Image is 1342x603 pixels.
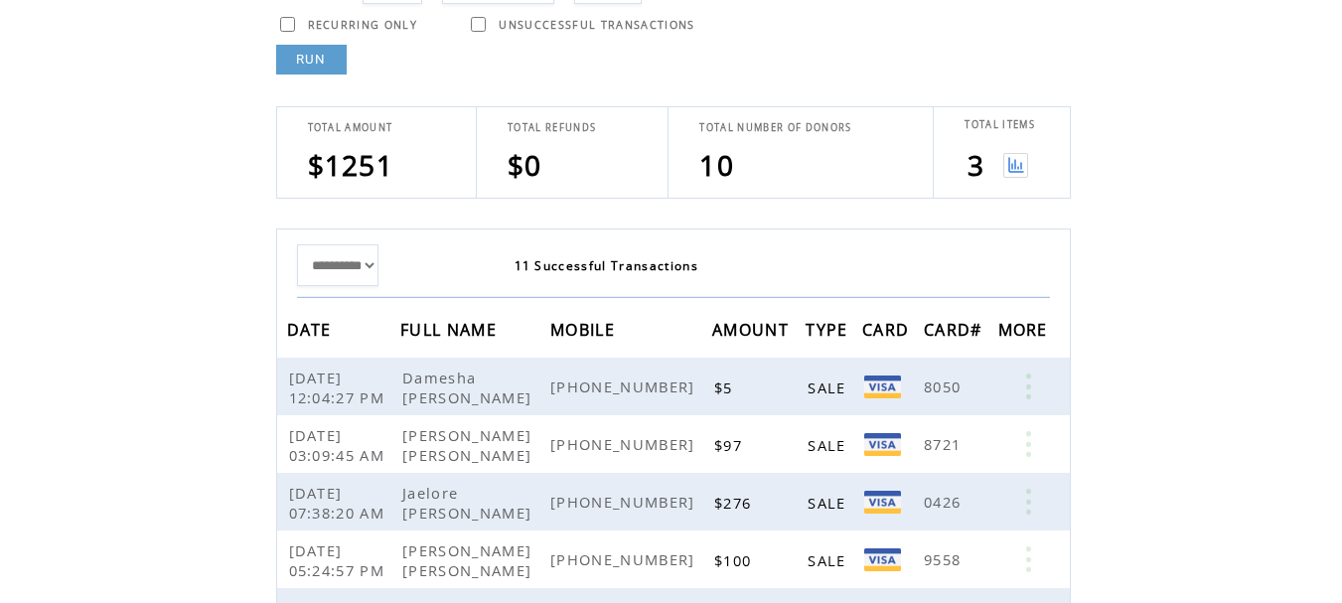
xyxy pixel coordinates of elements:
[699,121,851,134] span: TOTAL NUMBER OF DONORS
[308,121,393,134] span: TOTAL AMOUNT
[808,493,850,513] span: SALE
[276,45,347,75] a: RUN
[550,323,620,335] a: MOBILE
[499,18,694,32] span: UNSUCCESSFUL TRANSACTIONS
[924,434,966,454] span: 8721
[924,314,987,351] span: CARD#
[508,146,542,184] span: $0
[550,549,700,569] span: [PHONE_NUMBER]
[402,368,536,407] span: Damesha [PERSON_NAME]
[550,377,700,396] span: [PHONE_NUMBER]
[924,549,966,569] span: 9558
[712,314,794,351] span: AMOUNT
[289,483,390,523] span: [DATE] 07:38:20 AM
[550,314,620,351] span: MOBILE
[714,377,738,397] span: $5
[714,550,756,570] span: $100
[968,146,984,184] span: 3
[287,314,337,351] span: DATE
[864,376,901,398] img: Visa
[550,434,700,454] span: [PHONE_NUMBER]
[806,314,852,351] span: TYPE
[402,425,536,465] span: [PERSON_NAME] [PERSON_NAME]
[289,368,390,407] span: [DATE] 12:04:27 PM
[508,121,596,134] span: TOTAL REFUNDS
[864,548,901,571] img: Visa
[402,540,536,580] span: [PERSON_NAME] [PERSON_NAME]
[714,435,747,455] span: $97
[712,323,794,335] a: AMOUNT
[862,323,914,335] a: CARD
[287,323,337,335] a: DATE
[808,550,850,570] span: SALE
[308,146,394,184] span: $1251
[308,18,418,32] span: RECURRING ONLY
[289,425,390,465] span: [DATE] 03:09:45 AM
[699,146,734,184] span: 10
[924,323,987,335] a: CARD#
[1003,153,1028,178] img: View graph
[864,491,901,514] img: Visa
[862,314,914,351] span: CARD
[402,483,536,523] span: Jaelore [PERSON_NAME]
[998,314,1053,351] span: MORE
[400,314,502,351] span: FULL NAME
[400,323,502,335] a: FULL NAME
[808,435,850,455] span: SALE
[965,118,1035,131] span: TOTAL ITEMS
[515,257,699,274] span: 11 Successful Transactions
[924,492,966,512] span: 0426
[806,323,852,335] a: TYPE
[924,377,966,396] span: 8050
[289,540,390,580] span: [DATE] 05:24:57 PM
[714,493,756,513] span: $276
[550,492,700,512] span: [PHONE_NUMBER]
[808,377,850,397] span: SALE
[864,433,901,456] img: Visa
